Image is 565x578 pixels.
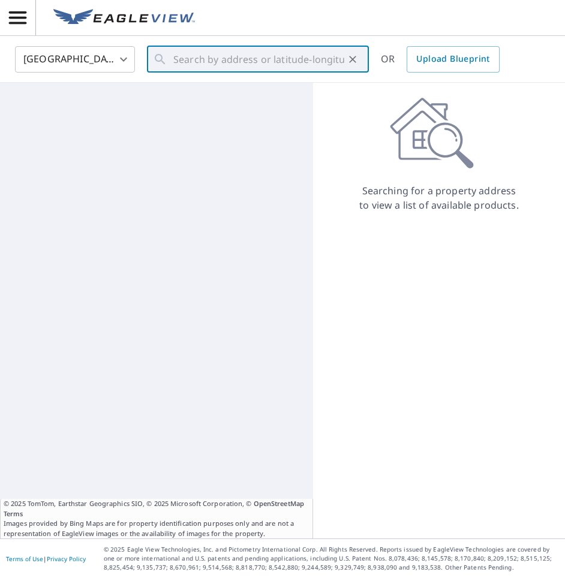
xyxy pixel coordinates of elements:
[359,183,519,212] p: Searching for a property address to view a list of available products.
[6,555,43,563] a: Terms of Use
[47,555,86,563] a: Privacy Policy
[46,2,202,34] a: EV Logo
[104,545,559,572] p: © 2025 Eagle View Technologies, Inc. and Pictometry International Corp. All Rights Reserved. Repo...
[15,43,135,76] div: [GEOGRAPHIC_DATA]
[53,9,195,27] img: EV Logo
[407,46,499,73] a: Upload Blueprint
[381,46,500,73] div: OR
[6,555,86,562] p: |
[254,499,304,508] a: OpenStreetMap
[344,51,361,68] button: Clear
[416,52,489,67] span: Upload Blueprint
[4,499,309,519] span: © 2025 TomTom, Earthstar Geographics SIO, © 2025 Microsoft Corporation, ©
[4,509,23,518] a: Terms
[173,43,344,76] input: Search by address or latitude-longitude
